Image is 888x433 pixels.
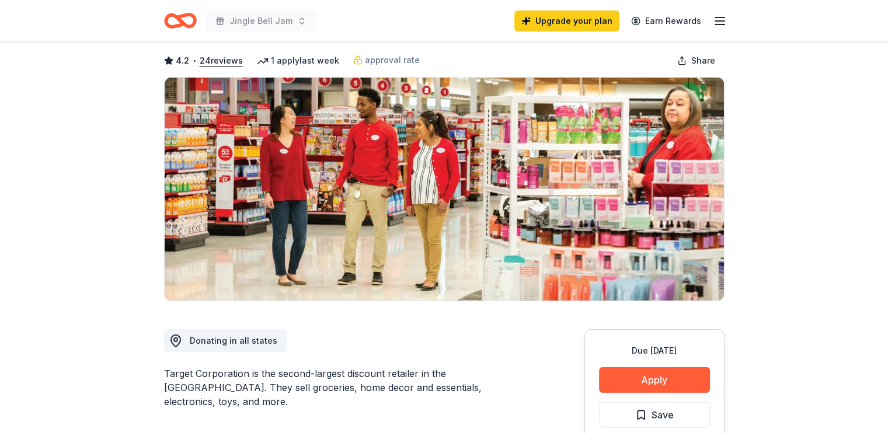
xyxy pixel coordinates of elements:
button: Save [599,402,710,428]
span: • [192,56,196,65]
span: approval rate [365,53,420,67]
span: Save [652,407,674,422]
button: 24reviews [200,54,243,68]
button: Share [668,49,725,72]
div: Target Corporation is the second-largest discount retailer in the [GEOGRAPHIC_DATA]. They sell gr... [164,366,528,408]
span: Jingle Bell Jam [229,14,292,28]
button: Jingle Bell Jam [206,9,316,33]
button: Apply [599,367,710,393]
img: Image for Target [165,78,724,301]
div: 1 apply last week [257,54,339,68]
a: Earn Rewards [624,11,708,32]
a: approval rate [353,53,420,67]
span: Donating in all states [190,336,277,345]
a: Home [164,7,197,34]
a: Upgrade your plan [514,11,619,32]
span: Share [691,54,715,68]
div: Due [DATE] [599,344,710,358]
span: 4.2 [176,54,189,68]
